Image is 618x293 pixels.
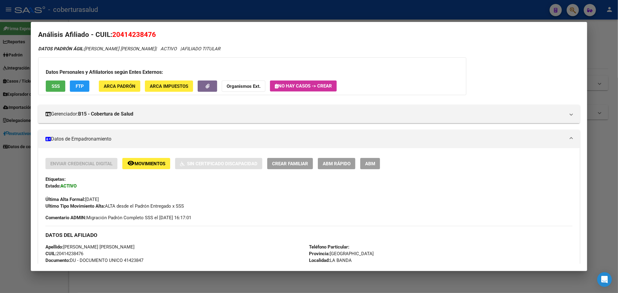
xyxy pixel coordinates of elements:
[45,110,565,118] mat-panel-title: Gerenciador:
[365,161,375,166] span: ABM
[45,215,86,220] strong: Comentario ADMIN:
[309,251,330,256] strong: Provincia:
[318,158,355,169] button: ABM Rápido
[52,84,60,89] span: SSS
[309,251,374,256] span: [GEOGRAPHIC_DATA]
[45,197,85,202] strong: Última Alta Formal:
[112,30,156,38] span: 20414238476
[50,161,113,166] span: Enviar Credencial Digital
[272,161,308,166] span: Crear Familiar
[45,258,70,263] strong: Documento:
[38,46,156,52] span: [PERSON_NAME] [PERSON_NAME]
[45,203,105,209] strong: Ultimo Tipo Movimiento Alta:
[175,158,262,169] button: Sin Certificado Discapacidad
[187,161,257,166] span: Sin Certificado Discapacidad
[222,80,265,92] button: Organismos Ext.
[45,135,565,143] mat-panel-title: Datos de Empadronamiento
[360,158,380,169] button: ABM
[45,177,66,182] strong: Etiquetas:
[323,161,350,166] span: ABM Rápido
[46,69,459,76] h3: Datos Personales y Afiliatorios según Entes Externos:
[275,83,332,89] span: No hay casos -> Crear
[45,183,60,189] strong: Estado:
[45,158,117,169] button: Enviar Credencial Digital
[135,161,165,166] span: Movimientos
[38,30,580,40] h2: Análisis Afiliado - CUIL:
[45,244,135,250] span: [PERSON_NAME] [PERSON_NAME]
[597,272,612,287] div: Open Intercom Messenger
[38,105,580,123] mat-expansion-panel-header: Gerenciador:B15 - Cobertura de Salud
[309,244,349,250] strong: Teléfono Particular:
[45,203,184,209] span: ALTA desde el Padrón Entregado x SSS
[150,84,188,89] span: ARCA Impuestos
[309,258,352,263] span: LA BANDA
[309,258,330,263] strong: Localidad:
[45,214,191,221] span: Migración Padrón Completo SSS el [DATE] 16:17:01
[38,46,84,52] strong: DATOS PADRÓN ÁGIL:
[45,258,143,263] span: DU - DOCUMENTO UNICO 41423847
[181,46,220,52] span: AFILIADO TITULAR
[78,110,133,118] strong: B15 - Cobertura de Salud
[45,251,83,256] span: 20414238476
[38,130,580,148] mat-expansion-panel-header: Datos de Empadronamiento
[45,197,99,202] span: [DATE]
[267,158,313,169] button: Crear Familiar
[45,244,63,250] strong: Apellido:
[45,232,572,238] h3: DATOS DEL AFILIADO
[270,80,337,91] button: No hay casos -> Crear
[76,84,84,89] span: FTP
[122,158,170,169] button: Movimientos
[45,251,56,256] strong: CUIL:
[104,84,135,89] span: ARCA Padrón
[60,183,77,189] strong: ACTIVO
[227,84,260,89] strong: Organismos Ext.
[145,80,193,92] button: ARCA Impuestos
[70,80,89,92] button: FTP
[38,46,220,52] i: | ACTIVO |
[46,80,65,92] button: SSS
[127,159,135,167] mat-icon: remove_red_eye
[99,80,140,92] button: ARCA Padrón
